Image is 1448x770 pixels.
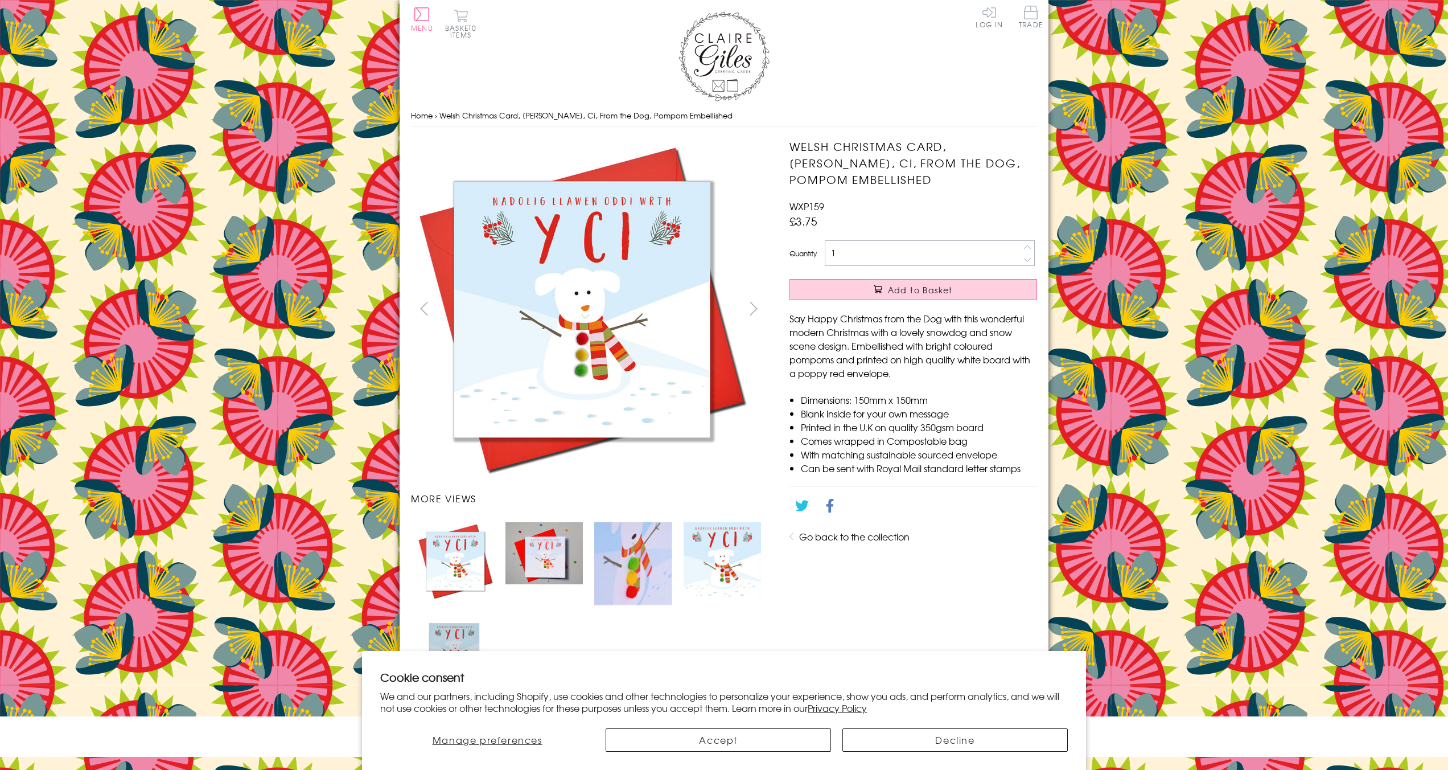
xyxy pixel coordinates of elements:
h3: More views [411,492,767,505]
button: Menu [411,7,433,31]
p: We and our partners, including Shopify, use cookies and other technologies to personalize your ex... [380,690,1068,714]
a: Go back to the collection [799,530,910,543]
span: Menu [411,23,433,33]
p: Say Happy Christmas from the Dog with this wonderful modern Christmas with a lovely snowdog and s... [789,312,1037,380]
img: Welsh Christmas Card, Nadolig Llawen, Ci, From the Dog, Pompom Embellished [684,522,761,600]
label: Quantity [789,248,817,259]
span: Add to Basket [888,284,953,296]
li: Carousel Page 3 [589,517,677,611]
span: WXP159 [789,199,824,213]
span: Manage preferences [433,733,542,747]
img: Claire Giles Greetings Cards [678,11,770,101]
button: Accept [606,728,831,752]
img: Welsh Christmas Card, Nadolig Llawen, Ci, From the Dog, Pompom Embellished [411,138,752,480]
img: Welsh Christmas Card, Nadolig Llawen, Ci, From the Dog, Pompom Embellished [505,522,583,584]
button: Add to Basket [789,279,1037,300]
button: prev [411,296,437,321]
li: Blank inside for your own message [801,407,1037,420]
button: next [741,296,767,321]
a: Home [411,110,433,121]
a: Log In [976,6,1003,28]
img: Welsh Christmas Card, Nadolig Llawen, Ci, From the Dog, Pompom Embellished [417,617,494,682]
span: Trade [1019,6,1043,28]
a: Trade [1019,6,1043,30]
span: 0 items [450,23,476,40]
button: Basket0 items [445,9,476,38]
li: Carousel Page 2 [500,517,589,611]
button: Decline [842,728,1068,752]
span: £3.75 [789,213,817,229]
span: › [435,110,437,121]
nav: breadcrumbs [411,104,1037,128]
li: Can be sent with Royal Mail standard letter stamps [801,461,1037,475]
li: Printed in the U.K on quality 350gsm board [801,420,1037,434]
img: Welsh Christmas Card, Nadolig Llawen, Ci, From the Dog, Pompom Embellished [417,522,494,600]
h1: Welsh Christmas Card, [PERSON_NAME], Ci, From the Dog, Pompom Embellished [789,138,1037,187]
img: Welsh Christmas Card, Nadolig Llawen, Ci, From the Dog, Pompom Embellished [767,138,1108,412]
a: Privacy Policy [808,701,867,715]
li: Carousel Page 1 (Current Slide) [411,517,500,611]
li: Comes wrapped in Compostable bag [801,434,1037,448]
li: Dimensions: 150mm x 150mm [801,393,1037,407]
h2: Cookie consent [380,669,1068,685]
ul: Carousel Pagination [411,517,767,687]
li: With matching sustainable sourced envelope [801,448,1037,461]
button: Manage preferences [380,728,594,752]
li: Carousel Page 5 [411,611,500,688]
img: Welsh Christmas Card, Nadolig Llawen, Ci, From the Dog, Pompom Embellished [594,522,672,605]
span: Welsh Christmas Card, [PERSON_NAME], Ci, From the Dog, Pompom Embellished [439,110,733,121]
li: Carousel Page 4 [678,517,767,611]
